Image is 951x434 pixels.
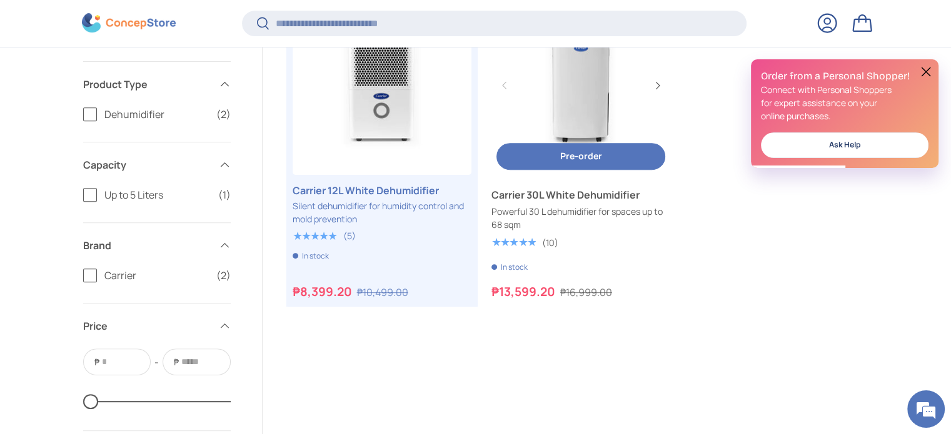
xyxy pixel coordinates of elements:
a: Carrier 12L White Dehumidifier [293,183,471,198]
span: - [154,355,159,370]
span: ₱ [93,355,101,368]
span: Pre-order [560,150,601,162]
summary: Capacity [83,142,231,187]
a: Ask Help [761,132,928,158]
p: Connect with Personal Shoppers for expert assistance on your online purchases. [761,83,928,122]
span: Up to 5 Liters [104,187,211,202]
span: (1) [218,187,231,202]
span: Capacity [83,157,211,172]
span: (2) [216,268,231,283]
span: (2) [216,107,231,122]
h2: Order from a Personal Shopper! [761,69,928,83]
summary: Price [83,303,231,348]
span: Carrier [104,268,209,283]
img: ConcepStore [82,14,176,33]
button: Pre-order [496,143,665,170]
summary: Product Type [83,62,231,107]
span: Brand [83,238,211,253]
span: Price [83,318,211,333]
a: Carrier 30L White Dehumidifier [491,187,670,202]
span: ₱ [173,355,180,368]
summary: Brand [83,223,231,268]
span: Dehumidifier [104,107,209,122]
span: Product Type [83,77,211,92]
